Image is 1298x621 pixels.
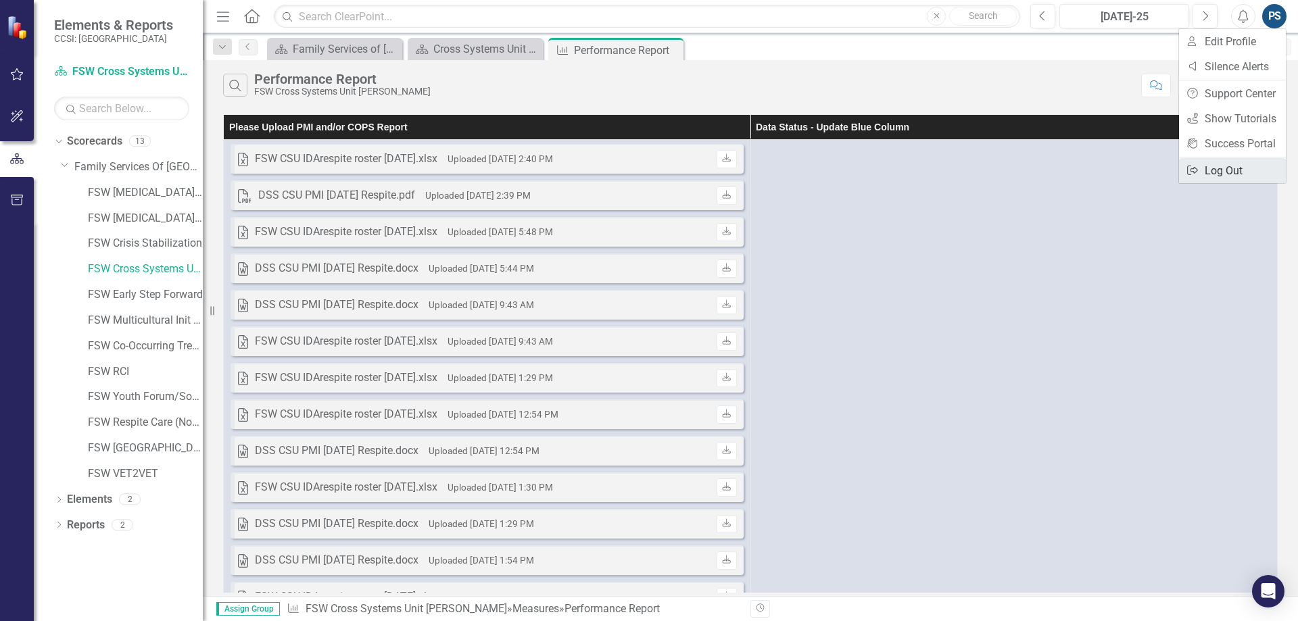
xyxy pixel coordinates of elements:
[1179,29,1286,54] a: Edit Profile
[255,297,418,313] div: DSS CSU PMI [DATE] Respite.docx
[429,263,534,274] small: Uploaded [DATE] 5:44 PM
[433,41,539,57] div: Cross Systems Unit [PERSON_NAME] Landing Page
[448,336,553,347] small: Uploaded [DATE] 9:43 AM
[429,518,534,529] small: Uploaded [DATE] 1:29 PM
[949,7,1017,26] button: Search
[274,5,1020,28] input: Search ClearPoint...
[564,602,660,615] div: Performance Report
[88,389,203,405] a: FSW Youth Forum/Social Stars
[270,41,399,57] a: Family Services of [GEOGRAPHIC_DATA] Page
[255,516,418,532] div: DSS CSU PMI [DATE] Respite.docx
[88,236,203,251] a: FSW Crisis Stabilization
[88,185,203,201] a: FSW [MEDICAL_DATA] - Family Strengthening
[1262,4,1287,28] button: PS
[74,159,203,175] a: Family Services Of [GEOGRAPHIC_DATA], Inc.
[255,407,437,422] div: FSW CSU IDArespite roster [DATE].xlsx
[88,211,203,226] a: FSW [MEDICAL_DATA] - Gatekeeper
[54,33,173,44] small: CCSI: [GEOGRAPHIC_DATA]
[88,339,203,354] a: FSW Co-Occurring Treatment
[1179,131,1286,156] a: Success Portal
[67,134,122,149] a: Scorecards
[293,41,399,57] div: Family Services of [GEOGRAPHIC_DATA] Page
[88,415,203,430] a: FSW Respite Care (Non-HCBS Waiver)
[254,86,431,97] div: FSW Cross Systems Unit [PERSON_NAME]
[88,466,203,482] a: FSW VET2VET
[1252,575,1284,607] div: Open Intercom Messenger
[54,97,189,120] input: Search Below...
[255,443,418,459] div: DSS CSU PMI [DATE] Respite.docx
[258,188,415,203] div: DSS CSU PMI [DATE] Respite.pdf
[429,555,534,566] small: Uploaded [DATE] 1:54 PM
[1064,9,1184,25] div: [DATE]-25
[88,364,203,380] a: FSW RCI
[88,287,203,303] a: FSW Early Step Forward
[255,553,418,568] div: DSS CSU PMI [DATE] Respite.docx
[448,372,553,383] small: Uploaded [DATE] 1:29 PM
[287,601,740,617] div: » »
[448,226,553,237] small: Uploaded [DATE] 5:48 PM
[1179,158,1286,183] a: Log Out
[969,10,998,21] span: Search
[88,262,203,277] a: FSW Cross Systems Unit [PERSON_NAME]
[1179,106,1286,131] a: Show Tutorials
[129,136,151,147] div: 13
[255,589,437,605] div: FSW CSU IDArespite roster [DATE].xlsx
[512,602,559,615] a: Measures
[54,64,189,80] a: FSW Cross Systems Unit [PERSON_NAME]
[255,261,418,276] div: DSS CSU PMI [DATE] Respite.docx
[254,72,431,86] div: Performance Report
[1059,4,1189,28] button: [DATE]-25
[54,17,173,33] span: Elements & Reports
[88,441,203,456] a: FSW [GEOGRAPHIC_DATA]
[255,224,437,240] div: FSW CSU IDArespite roster [DATE].xlsx
[1179,54,1286,79] a: Silence Alerts
[255,151,437,167] div: FSW CSU IDArespite roster [DATE].xlsx
[411,41,539,57] a: Cross Systems Unit [PERSON_NAME] Landing Page
[216,602,280,616] span: Assign Group
[1179,81,1286,106] a: Support Center
[67,492,112,507] a: Elements
[448,409,558,420] small: Uploaded [DATE] 12:54 PM
[7,16,30,39] img: ClearPoint Strategy
[574,42,680,59] div: Performance Report
[255,370,437,386] div: FSW CSU IDArespite roster [DATE].xlsx
[255,480,437,495] div: FSW CSU IDArespite roster [DATE].xlsx
[112,519,133,530] div: 2
[448,482,553,493] small: Uploaded [DATE] 1:30 PM
[448,153,553,164] small: Uploaded [DATE] 2:40 PM
[88,313,203,328] a: FSW Multicultural Init - Latino Connections groups
[67,518,105,533] a: Reports
[448,591,553,602] small: Uploaded [DATE] 1:46 PM
[429,445,539,456] small: Uploaded [DATE] 12:54 PM
[425,190,531,201] small: Uploaded [DATE] 2:39 PM
[306,602,507,615] a: FSW Cross Systems Unit [PERSON_NAME]
[429,299,534,310] small: Uploaded [DATE] 9:43 AM
[119,494,141,505] div: 2
[255,334,437,349] div: FSW CSU IDArespite roster [DATE].xlsx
